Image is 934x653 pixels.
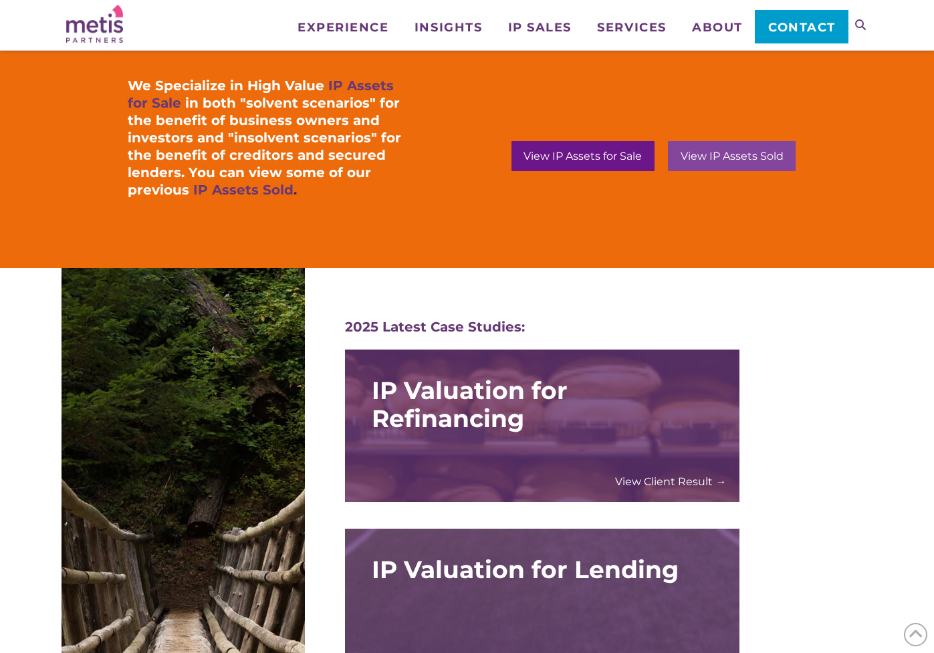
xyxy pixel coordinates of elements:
[668,141,796,170] a: View IP Assets Sold
[904,623,927,646] span: Back to Top
[372,555,713,583] span: IP Valuation for Lending
[615,475,726,489] a: View Client Result →
[128,78,401,198] strong: .
[681,151,784,162] span: View IP Assets Sold
[298,21,388,33] span: Experience
[511,141,655,170] a: View IP Assets for Sale
[193,182,294,198] a: IP Assets Sold
[372,376,713,432] span: IP Valuation for Refinancing
[768,21,836,33] span: Contact
[345,318,739,336] div: 2025 Latest Case Studies:
[128,78,324,94] span: We Specialize in High Value
[755,10,848,43] a: Contact
[508,21,572,33] span: IP Sales
[692,21,743,33] span: About
[597,21,666,33] span: Services
[523,151,642,162] span: View IP Assets for Sale
[66,5,123,43] img: Metis Partners
[415,21,482,33] span: Insights
[128,95,401,198] span: in both "solvent scenarios" for the benefit of business owners and investors and "insolvent scena...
